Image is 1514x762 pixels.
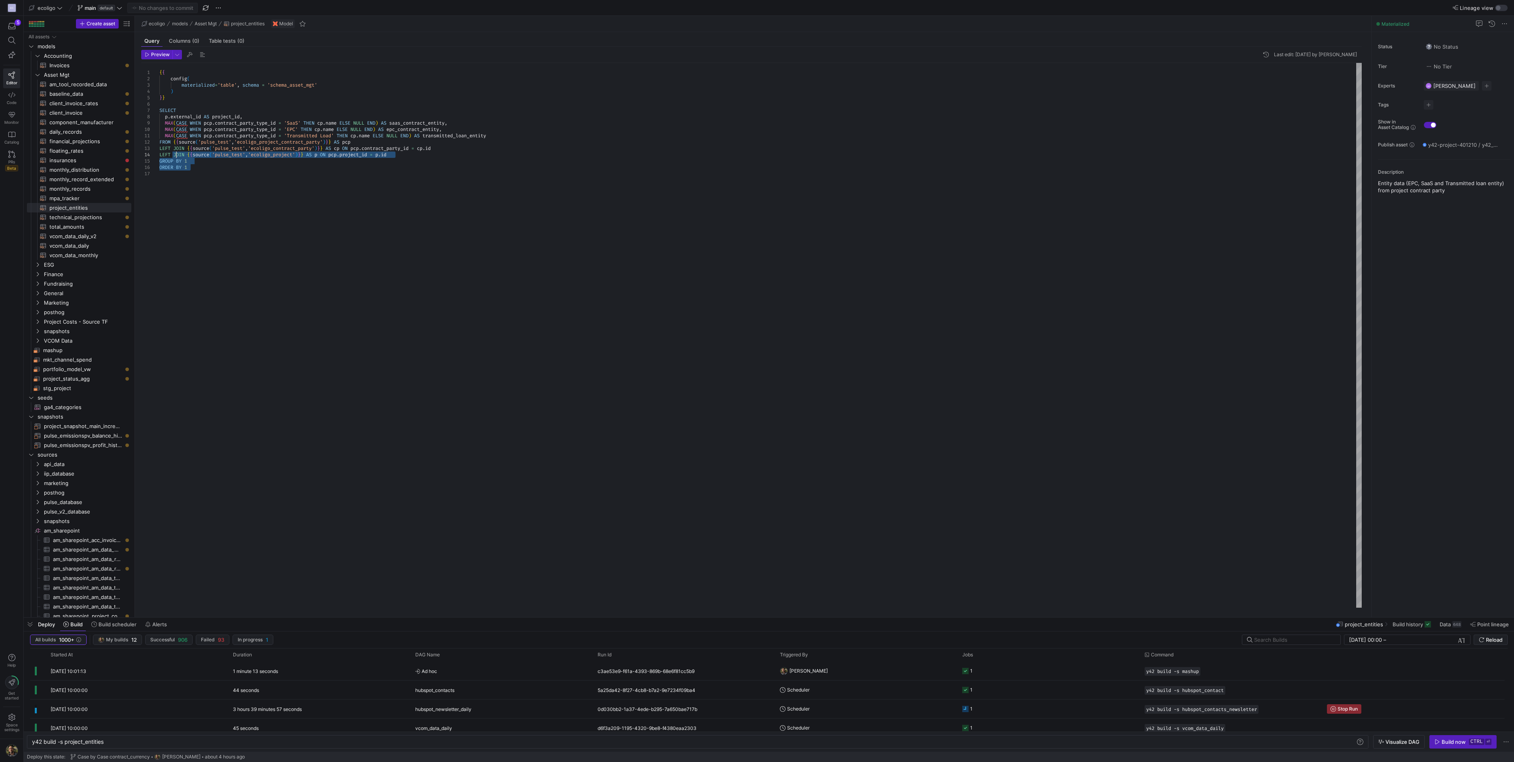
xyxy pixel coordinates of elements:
div: Press SPACE to select this row. [27,70,131,80]
span: saas_contract_entity [389,120,445,126]
img: No status [1426,44,1432,50]
div: 5 [15,19,21,26]
span: models [172,21,188,27]
span: client_invoice​​​​​​​​​​ [49,108,122,118]
a: monthly_records​​​​​​​​​​ [27,184,131,193]
span: contract_party_type_id [215,120,276,126]
button: Create asset [76,19,119,28]
span: about 4 hours ago [205,754,245,760]
button: 5 [3,19,20,33]
div: Press SPACE to select this row. [27,32,131,42]
div: 1 [141,69,150,76]
div: 5 [141,95,150,101]
button: Successful906 [145,635,193,645]
span: Asset Mgt [44,70,130,80]
div: Press SPACE to select this row. [27,345,131,355]
a: Catalog [3,128,20,148]
a: monthly_record_extended​​​​​​​​​​ [27,174,131,184]
div: AR [1425,83,1432,89]
button: models [170,19,190,28]
a: mkt_channel_spend​​​​​​​​​​ [27,355,131,364]
button: Stop Run [1327,704,1361,714]
button: No statusNo Status [1424,42,1460,52]
div: Build now [1442,739,1466,745]
span: . [212,126,215,133]
span: 906 [178,637,187,643]
span: Get started [5,691,19,700]
a: project_entities​​​​​​​​​​ [27,203,131,212]
div: 3 [141,82,150,88]
a: vcom_data_daily_v2​​​​​​​​​​ [27,231,131,241]
span: No Status [1426,44,1458,50]
span: MAX [165,120,173,126]
span: No Tier [1426,63,1452,70]
span: Monitor [4,120,19,125]
span: am_sharepoint​​​​​​​​ [44,526,130,535]
span: } [159,95,162,101]
span: project_snapshot_main_incremental​​​​​​​ [44,422,122,431]
img: https://storage.googleapis.com/y42-prod-data-exchange/images/7e7RzXvUWcEhWhf8BYUbRCghczaQk4zBh2Nv... [6,744,18,757]
button: Preview [141,50,172,59]
a: monthly_distribution​​​​​​​​​​ [27,165,131,174]
div: Press SPACE to select this row. [27,80,131,89]
span: THEN [301,126,312,133]
span: ( [173,126,176,133]
span: iip_database [44,469,130,478]
span: daily_records​​​​​​​​​​ [49,127,122,136]
span: client_invoice_rates​​​​​​​​​​ [49,99,122,108]
div: 7 [141,107,150,114]
span: Case by Case contract_currency [78,754,150,760]
a: component_manufacturer​​​​​​​​​​ [27,118,131,127]
span: Preview [151,52,170,57]
span: cp [317,120,323,126]
span: , [237,82,240,88]
span: Help [7,663,17,667]
span: default [98,5,115,11]
button: Build [60,618,86,631]
button: Build history [1389,618,1435,631]
span: Table tests [209,38,244,44]
div: 0d030bb2-1a37-4ede-b295-7a650bae717b [593,699,775,718]
span: = [278,120,281,126]
button: All builds1000+ [30,635,87,645]
a: financial_projections​​​​​​​​​​ [27,136,131,146]
span: am_sharepoint_am_data_table_baseline​​​​​​​​​ [53,574,122,583]
span: WHEN [190,126,201,133]
span: am_tool_recorded_data​​​​​​​​​​ [49,80,122,89]
a: EG [3,1,20,15]
span: am_sharepoint_am_data_table_gef​​​​​​​​​ [53,593,122,602]
span: monthly_records​​​​​​​​​​ [49,184,122,193]
span: main [85,5,96,11]
button: project_entities [222,19,267,28]
div: 8 [141,114,150,120]
span: ESG [44,260,130,269]
button: Case by Case contract_currencyhttps://storage.googleapis.com/y42-prod-data-exchange/images/7e7RzX... [68,752,247,762]
span: am_sharepoint_project_costs_aar_detail​​​​​​​​​ [53,612,122,621]
span: mpa_tracker​​​​​​​​​​ [49,194,122,203]
span: Data [1440,621,1451,627]
span: (0) [192,38,199,44]
img: https://storage.googleapis.com/y42-prod-data-exchange/images/7e7RzXvUWcEhWhf8BYUbRCghczaQk4zBh2Nv... [154,754,161,760]
a: am_sharepoint_am_data_table_baseline​​​​​​​​​ [27,573,131,583]
span: contract_party_type_id [215,126,276,133]
span: config [170,76,187,82]
a: Editor [3,68,20,88]
div: 5a25da42-8f27-4cb8-b7a2-9e7234f09ba4 [593,680,775,699]
span: Experts [1378,83,1417,89]
a: client_invoice​​​​​​​​​​ [27,108,131,118]
button: maindefault [76,3,124,13]
span: Stop Run [1338,706,1358,712]
a: pulse_emissionspv_profit_historical​​​​​​​ [27,440,131,450]
span: Catalog [4,140,19,144]
span: posthog [44,308,130,317]
button: Failed93 [196,635,229,645]
span: . [212,120,215,126]
span: cp [314,126,320,133]
span: Finance [44,270,130,279]
span: Reload [1486,637,1503,643]
div: 10 [141,126,150,133]
a: am_sharepoint_am_data_table_tariffs​​​​​​​​​ [27,602,131,611]
span: NULL [353,120,364,126]
span: , [240,114,242,120]
span: Build [70,621,83,627]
